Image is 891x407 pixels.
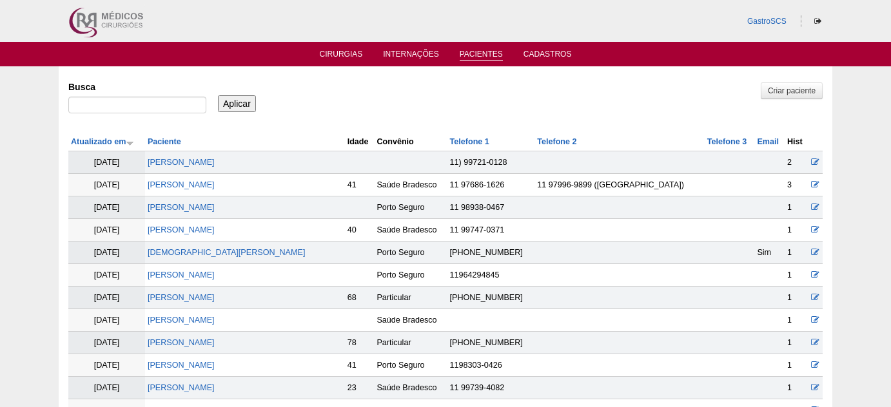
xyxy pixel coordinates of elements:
th: Idade [345,133,375,151]
a: Telefone 2 [537,137,576,146]
td: 78 [345,332,375,354]
a: Telefone 1 [449,137,489,146]
td: 11) 99721-0128 [447,151,534,174]
td: Porto Seguro [374,264,447,287]
td: [DATE] [68,287,145,309]
td: 1 [785,219,808,241]
td: Saúde Bradesco [374,219,447,241]
a: [DEMOGRAPHIC_DATA][PERSON_NAME] [148,248,305,257]
a: [PERSON_NAME] [148,203,215,212]
a: [PERSON_NAME] [148,180,215,189]
th: Convênio [374,133,447,151]
td: [DATE] [68,196,145,219]
a: [PERSON_NAME] [148,270,215,279]
a: [PERSON_NAME] [148,293,215,302]
td: 40 [345,219,375,241]
td: 68 [345,287,375,309]
td: Saúde Bradesco [374,174,447,196]
td: Porto Seguro [374,354,447,377]
td: Porto Seguro [374,196,447,219]
td: 1 [785,264,808,287]
td: 23 [345,377,375,399]
a: Cirurgias [320,50,363,62]
a: [PERSON_NAME] [148,338,215,347]
td: 1 [785,377,808,399]
a: Internações [383,50,439,62]
td: [DATE] [68,241,145,264]
td: [PHONE_NUMBER] [447,287,534,309]
a: Atualizado em [71,137,134,146]
td: Porto Seguro [374,241,447,264]
td: Saúde Bradesco [374,377,447,399]
a: Paciente [148,137,181,146]
td: [DATE] [68,377,145,399]
label: Busca [68,80,206,93]
td: Sim [754,241,785,264]
td: [DATE] [68,174,145,196]
td: 11 99747-0371 [447,219,534,241]
td: 41 [345,354,375,377]
td: 11 98938-0467 [447,196,534,219]
a: [PERSON_NAME] [148,158,215,167]
td: Saúde Bradesco [374,309,447,332]
a: Telefone 3 [707,137,747,146]
img: ordem crescente [126,138,134,147]
td: 1 [785,354,808,377]
td: 1 [785,241,808,264]
td: 1198303-0426 [447,354,534,377]
a: [PERSON_NAME] [148,225,215,234]
td: 3 [785,174,808,196]
input: Digite os termos que você deseja procurar. [68,97,206,113]
td: 2 [785,151,808,174]
td: Particular [374,332,447,354]
td: 1 [785,196,808,219]
td: 41 [345,174,375,196]
td: [DATE] [68,219,145,241]
td: 11 97996-9899 ([GEOGRAPHIC_DATA]) [534,174,705,196]
input: Aplicar [218,95,256,112]
td: [DATE] [68,264,145,287]
a: GastroSCS [747,17,787,26]
td: [DATE] [68,309,145,332]
a: Cadastros [524,50,572,62]
td: 11964294845 [447,264,534,287]
td: 11 97686-1626 [447,174,534,196]
td: [PHONE_NUMBER] [447,332,534,354]
td: [PHONE_NUMBER] [447,241,534,264]
a: Pacientes [460,50,503,61]
a: Criar paciente [761,82,823,99]
th: Hist [785,133,808,151]
a: [PERSON_NAME] [148,316,215,325]
td: [DATE] [68,354,145,377]
td: 11 99739-4082 [447,377,534,399]
a: Email [757,137,779,146]
a: [PERSON_NAME] [148,383,215,392]
i: Sair [814,17,821,25]
td: 1 [785,309,808,332]
td: [DATE] [68,151,145,174]
a: [PERSON_NAME] [148,361,215,370]
td: 1 [785,287,808,309]
td: Particular [374,287,447,309]
td: 1 [785,332,808,354]
td: [DATE] [68,332,145,354]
